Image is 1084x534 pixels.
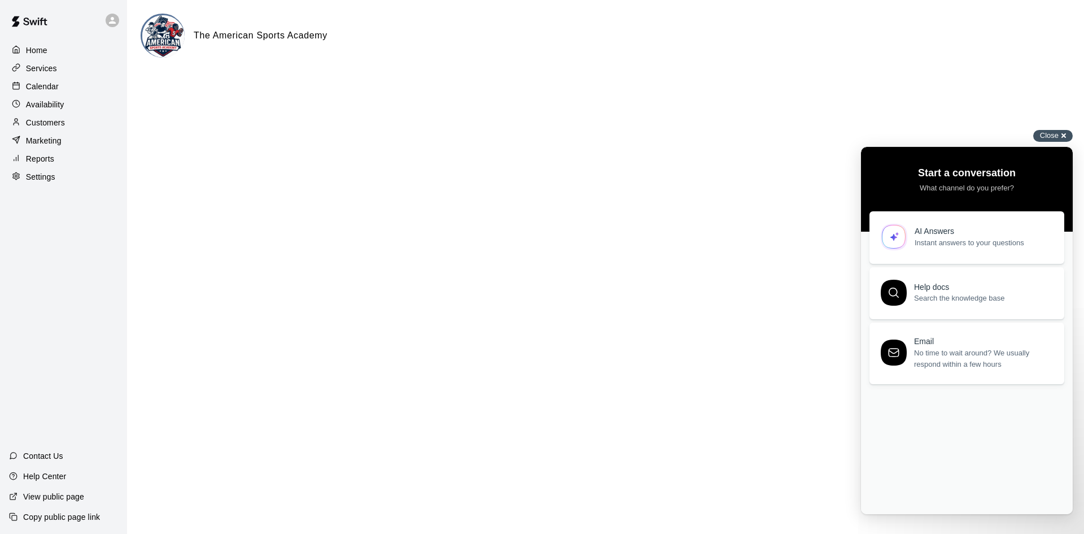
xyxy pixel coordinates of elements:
[9,114,118,131] a: Customers
[23,491,84,502] p: View public page
[23,511,100,523] p: Copy public page link
[9,168,118,185] a: Settings
[26,171,55,183] p: Settings
[861,147,1073,514] iframe: Help Scout Beacon - Live Chat, Contact Form, and Knowledge Base
[26,135,62,146] p: Marketing
[26,81,59,92] p: Calendar
[23,450,63,462] p: Contact Us
[1040,131,1059,140] span: Close
[26,45,47,56] p: Home
[26,153,54,164] p: Reports
[194,28,327,43] h6: The American Sports Academy
[26,99,64,110] p: Availability
[9,42,118,59] a: Home
[9,78,118,95] a: Calendar
[9,132,118,149] a: Marketing
[26,63,57,74] p: Services
[142,15,185,58] img: The American Sports Academy logo
[9,96,118,113] a: Availability
[26,117,65,128] p: Customers
[23,471,66,482] p: Help Center
[9,150,118,167] a: Reports
[1033,130,1073,142] button: Close
[9,60,118,77] a: Services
